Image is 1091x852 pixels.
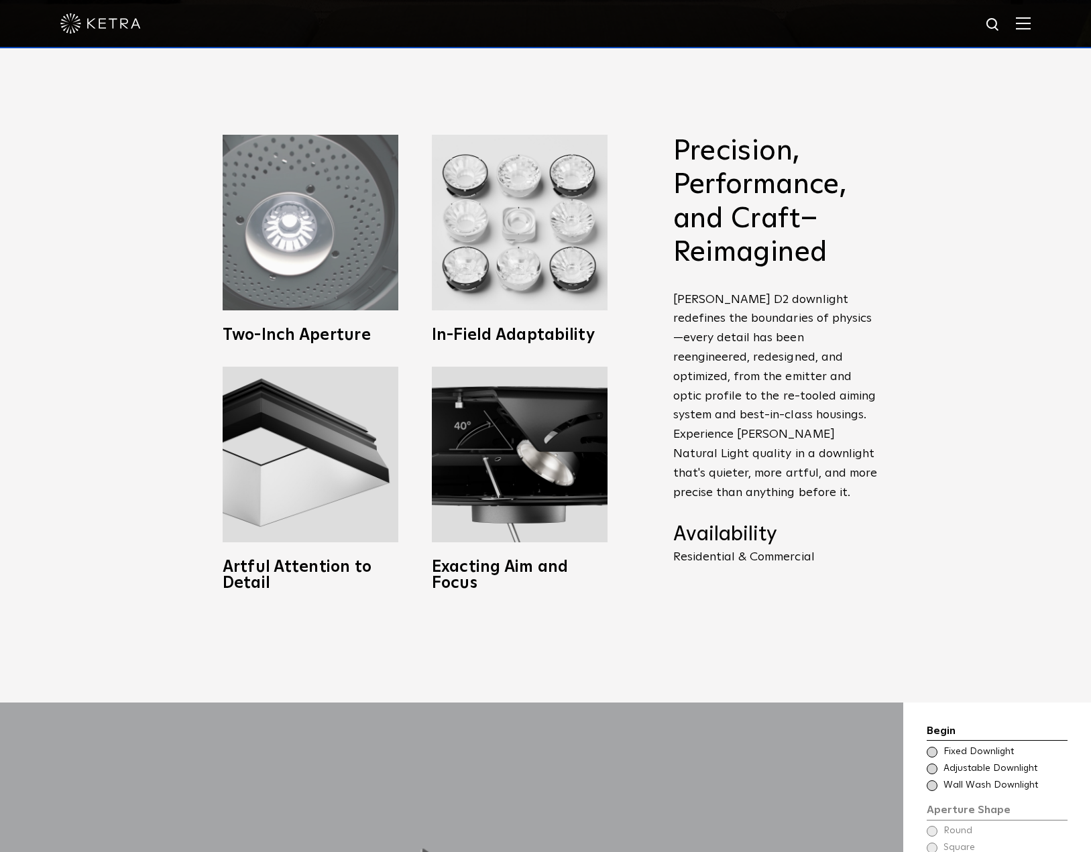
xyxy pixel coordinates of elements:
[223,327,398,343] h3: Two-Inch Aperture
[673,551,881,563] p: Residential & Commercial
[985,17,1002,34] img: search icon
[60,13,141,34] img: ketra-logo-2019-white
[673,522,881,548] h4: Availability
[223,135,398,310] img: Ketra 2
[943,762,1066,776] span: Adjustable Downlight
[223,559,398,591] h3: Artful Attention to Detail
[432,367,608,542] img: Adjustable downlighting with 40 degree tilt
[432,327,608,343] h3: In-Field Adaptability
[223,367,398,542] img: Ketra full spectrum lighting fixtures
[673,135,881,270] h2: Precision, Performance, and Craft–Reimagined
[943,779,1066,792] span: Wall Wash Downlight
[673,290,881,503] p: [PERSON_NAME] D2 downlight redefines the boundaries of physics—every detail has been reengineered...
[1016,17,1031,29] img: Hamburger%20Nav.svg
[927,723,1068,741] div: Begin
[943,745,1066,759] span: Fixed Downlight
[432,135,608,310] img: Ketra D2 LED Downlight fixtures with Wireless Control
[432,559,608,591] h3: Exacting Aim and Focus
